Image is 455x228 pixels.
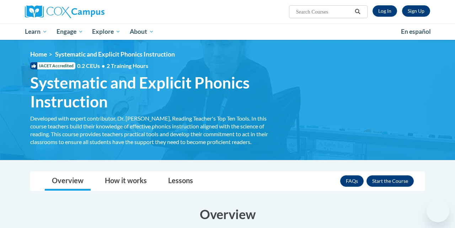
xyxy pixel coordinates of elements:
a: Log In [373,5,397,17]
span: • [102,62,105,69]
div: Main menu [20,23,435,40]
button: Enroll [366,175,414,187]
a: FAQs [340,175,364,187]
a: Explore [87,23,125,40]
button: Search [352,7,363,16]
span: Engage [57,27,83,36]
span: Systematic and Explicit Phonics Instruction [30,73,275,111]
input: Search Courses [295,7,352,16]
a: Home [30,51,47,58]
a: How it works [98,172,154,191]
span: IACET Accredited [30,62,75,69]
span: Explore [92,27,121,36]
span: En español [401,28,431,35]
a: Learn [20,23,52,40]
a: Register [402,5,430,17]
a: Lessons [161,172,200,191]
a: Engage [52,23,88,40]
a: Overview [45,172,91,191]
div: Developed with expert contributor, Dr. [PERSON_NAME], Reading Teacher's Top Ten Tools. In this co... [30,115,275,146]
span: 2 Training Hours [107,62,148,69]
span: Learn [25,27,47,36]
a: About [125,23,159,40]
span: About [130,27,154,36]
span: 0.2 CEUs [77,62,148,70]
img: Cox Campus [25,5,105,18]
span: Systematic and Explicit Phonics Instruction [55,51,175,58]
a: Cox Campus [25,5,153,18]
h3: Overview [30,205,425,223]
a: En español [396,24,435,39]
iframe: Button to launch messaging window [427,200,449,222]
